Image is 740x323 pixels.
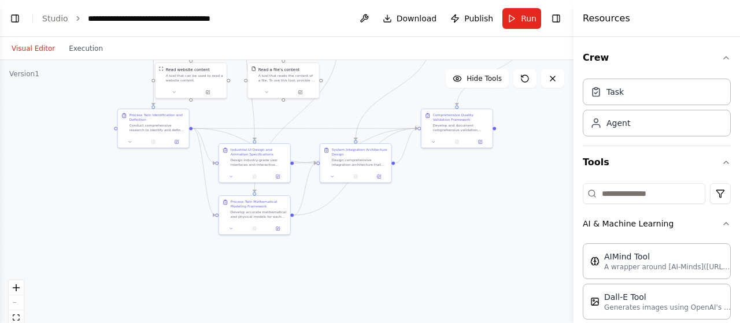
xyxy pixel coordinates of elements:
[9,69,39,79] div: Version 1
[166,66,210,72] div: Read website content
[583,209,731,239] button: AI & Machine Learning
[467,74,502,83] span: Hide Tools
[397,13,437,24] span: Download
[604,291,731,303] div: Dall-E Tool
[353,40,434,140] g: Edge from 659ab994-28f0-4feb-a67d-9b4aa09712ec to 1b7815cb-b5f5-4033-be5b-e02250469129
[231,158,287,167] div: Design industry-grade user interfaces and interactive animations for each identified process twin...
[464,13,493,24] span: Publish
[421,109,493,148] div: Comprehensive Quality Validation FrameworkDevelop and document comprehensive validation framework...
[219,195,291,235] div: Process Twin Mathematical Modeling FrameworkDevelop accurate mathematical and physical models for...
[548,10,564,27] button: Hide right sidebar
[433,123,489,132] div: Develop and document comprehensive validation frameworks and quality assurance protocols for the ...
[193,125,215,218] g: Edge from 77b4d9b8-b070-4fb1-970c-f7b9e933e188 to dd1569cb-33ab-4dc3-95ab-2872e06a128f
[395,125,417,166] g: Edge from 1b7815cb-b5f5-4033-be5b-e02250469129 to 3c6dcfc8-015e-49b0-9585-1f735e665282
[378,8,442,29] button: Download
[231,147,287,157] div: Industrial UI Design and Animation Specifications
[590,257,600,266] img: AIMindTool
[42,13,210,24] nav: breadcrumb
[243,39,257,140] g: Edge from fc97ca78-772f-466b-b36e-b9b46c0440e3 to a5926e3f-c2fb-4fe0-9b7e-a473b035b608
[159,66,164,71] img: ScrapeWebsiteTool
[42,14,68,23] a: Studio
[117,109,190,148] div: Process Twin Identification and DefinitionConduct comprehensive research to identify and define e...
[219,143,291,183] div: Industrial UI Design and Animation SpecificationsDesign industry-grade user interfaces and intera...
[320,143,392,183] div: System Integration Architecture DesignDesign comprehensive integration architecture that connects...
[604,262,731,272] p: A wrapper around [AI-Minds]([URL][DOMAIN_NAME]). Useful for when you need answers to questions fr...
[258,66,300,72] div: Read a file's content
[446,69,509,88] button: Hide Tools
[604,251,731,262] div: AIMind Tool
[242,173,267,180] button: No output available
[446,8,498,29] button: Publish
[268,173,287,180] button: Open in side panel
[454,40,526,105] g: Edge from 91fab419-771f-4537-abfb-836aeb796552 to 3c6dcfc8-015e-49b0-9585-1f735e665282
[343,173,368,180] button: No output available
[231,199,287,209] div: Process Twin Mathematical Modeling Framework
[247,62,320,99] div: FileReadToolRead a file's contentA tool that reads the content of a file. To use this tool, provi...
[606,86,624,98] div: Task
[332,147,388,157] div: System Integration Architecture Design
[583,74,731,146] div: Crew
[606,117,630,129] div: Agent
[369,173,388,180] button: Open in side panel
[284,89,317,96] button: Open in side panel
[590,297,600,306] img: DallETool
[7,10,23,27] button: Show left sidebar
[470,139,490,146] button: Open in side panel
[231,210,287,219] div: Develop accurate mathematical and physical models for each process twin that reflect real-world p...
[193,125,417,131] g: Edge from 77b4d9b8-b070-4fb1-970c-f7b9e933e188 to 3c6dcfc8-015e-49b0-9585-1f735e665282
[332,158,388,167] div: Design comprehensive integration architecture that connects all process twins into a unified, coh...
[242,225,267,232] button: No output available
[129,123,186,132] div: Conduct comprehensive research to identify and define each individual process twin within the {in...
[129,113,186,122] div: Process Twin Identification and Definition
[191,89,224,96] button: Open in side panel
[166,139,186,146] button: Open in side panel
[604,303,731,312] p: Generates images using OpenAI's Dall-E model.
[521,13,536,24] span: Run
[251,40,341,192] g: Edge from 90468a0e-3743-4383-b749-f236abf3eff8 to dd1569cb-33ab-4dc3-95ab-2872e06a128f
[294,125,417,166] g: Edge from a5926e3f-c2fb-4fe0-9b7e-a473b035b608 to 3c6dcfc8-015e-49b0-9585-1f735e665282
[258,73,316,83] div: A tool that reads the content of a file. To use this tool, provide a 'file_path' parameter with t...
[141,139,165,146] button: No output available
[433,113,489,122] div: Comprehensive Quality Validation Framework
[5,42,62,55] button: Visual Editor
[583,12,630,25] h4: Resources
[445,139,469,146] button: No output available
[62,42,110,55] button: Execution
[155,62,227,99] div: ScrapeWebsiteToolRead website contentA tool that can be used to read a website content.
[268,225,287,232] button: Open in side panel
[9,280,24,295] button: zoom in
[193,125,215,166] g: Edge from 77b4d9b8-b070-4fb1-970c-f7b9e933e188 to a5926e3f-c2fb-4fe0-9b7e-a473b035b608
[166,73,223,83] div: A tool that can be used to read a website content.
[294,125,417,218] g: Edge from dd1569cb-33ab-4dc3-95ab-2872e06a128f to 3c6dcfc8-015e-49b0-9585-1f735e665282
[150,46,156,105] g: Edge from 930934cc-36c1-40a6-a868-4f9e38fe4451 to 77b4d9b8-b070-4fb1-970c-f7b9e933e188
[583,42,731,74] button: Crew
[294,160,316,218] g: Edge from dd1569cb-33ab-4dc3-95ab-2872e06a128f to 1b7815cb-b5f5-4033-be5b-e02250469129
[583,146,731,179] button: Tools
[502,8,541,29] button: Run
[251,66,256,71] img: FileReadTool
